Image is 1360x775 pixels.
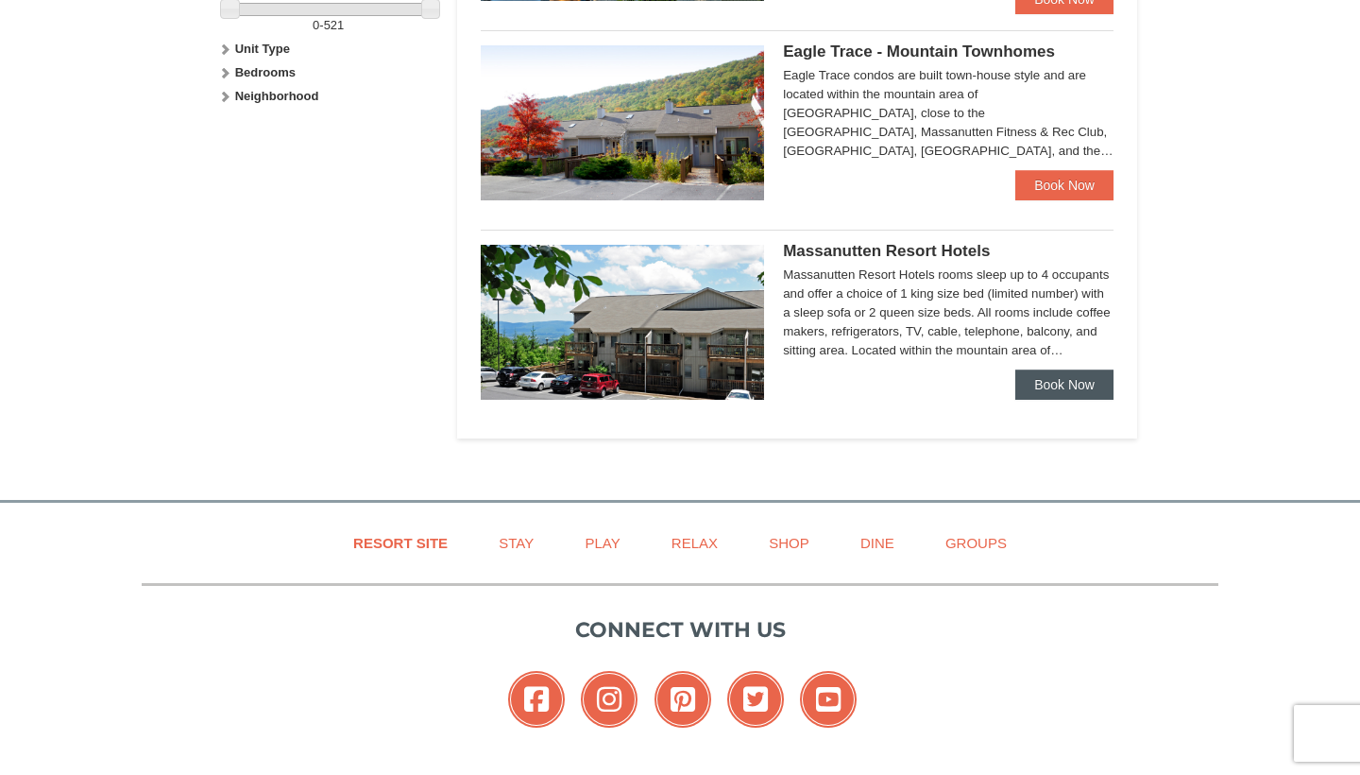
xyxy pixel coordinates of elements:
a: Shop [745,522,833,564]
span: 0 [313,18,319,32]
label: - [223,16,433,35]
span: 521 [324,18,345,32]
strong: Bedrooms [235,65,296,79]
strong: Neighborhood [235,89,319,103]
a: Resort Site [330,522,471,564]
p: Connect with us [142,614,1218,646]
img: 19219026-1-e3b4ac8e.jpg [481,245,764,400]
div: Eagle Trace condos are built town-house style and are located within the mountain area of [GEOGRA... [783,66,1113,161]
a: Groups [922,522,1030,564]
a: Stay [475,522,557,564]
a: Book Now [1015,370,1113,400]
img: 19218983-1-9b289e55.jpg [481,45,764,200]
div: Massanutten Resort Hotels rooms sleep up to 4 occupants and offer a choice of 1 king size bed (li... [783,266,1113,360]
a: Relax [648,522,741,564]
a: Play [561,522,643,564]
a: Dine [837,522,918,564]
a: Book Now [1015,170,1113,200]
span: Eagle Trace - Mountain Townhomes [783,43,1055,60]
strong: Unit Type [235,42,290,56]
span: Massanutten Resort Hotels [783,242,990,260]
